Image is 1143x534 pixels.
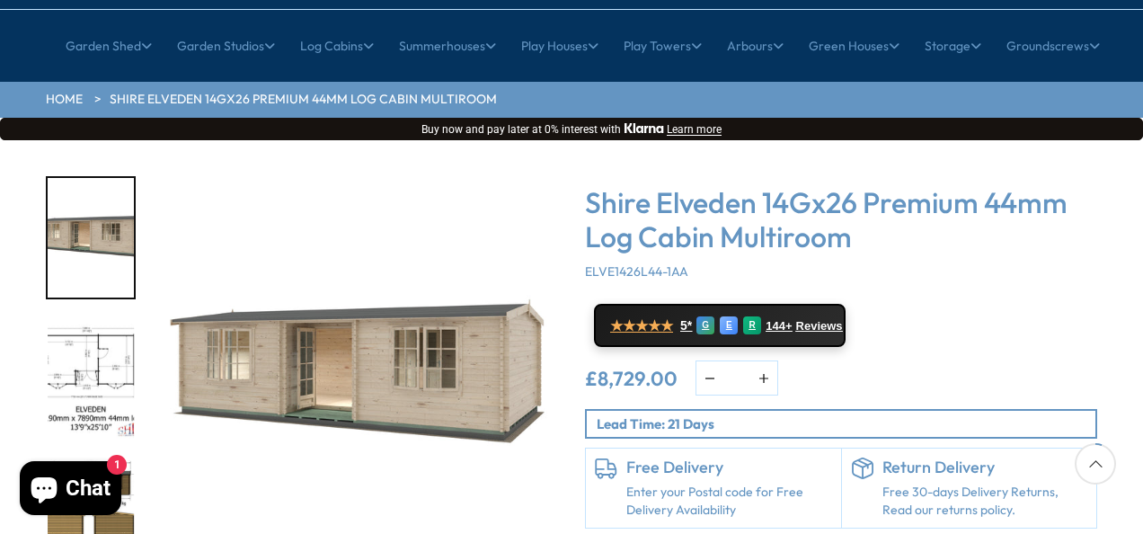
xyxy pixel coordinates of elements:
[46,176,136,299] div: 1 / 10
[610,317,673,334] span: ★★★★★
[46,317,136,441] div: 2 / 10
[626,458,832,477] h6: Free Delivery
[46,91,83,109] a: HOME
[796,319,843,334] span: Reviews
[925,23,981,68] a: Storage
[14,461,127,520] inbox-online-store-chat: Shopify online store chat
[585,185,1097,254] h3: Shire Elveden 14Gx26 Premium 44mm Log Cabin Multiroom
[594,304,846,347] a: ★★★★★ 5* G E R 144+ Reviews
[300,23,374,68] a: Log Cabins
[585,263,688,280] span: ELVE1426L44-1AA
[110,91,497,109] a: Shire Elveden 14Gx26 Premium 44mm Log Cabin Multiroom
[882,484,1088,519] p: Free 30-days Delivery Returns, Read our returns policy.
[696,316,714,334] div: G
[48,178,134,298] img: Elveden_4190x7890_white_open_0100_53fdd14a-01da-474c-ae94-e4b3860414c8_200x200.jpg
[727,23,784,68] a: Arbours
[626,484,832,519] a: Enter your Postal code for Free Delivery Availability
[743,316,761,334] div: R
[720,316,738,334] div: E
[48,319,134,439] img: Elveden4190x789014x2644mmMFTPLAN_40677167-342d-438a-b30c-ffbc9aefab87_200x200.jpg
[399,23,496,68] a: Summerhouses
[809,23,899,68] a: Green Houses
[597,414,1095,433] p: Lead Time: 21 Days
[66,23,152,68] a: Garden Shed
[177,23,275,68] a: Garden Studios
[521,23,598,68] a: Play Houses
[624,23,702,68] a: Play Towers
[882,458,1088,477] h6: Return Delivery
[1006,23,1100,68] a: Groundscrews
[766,319,792,334] span: 144+
[585,369,678,388] ins: £8,729.00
